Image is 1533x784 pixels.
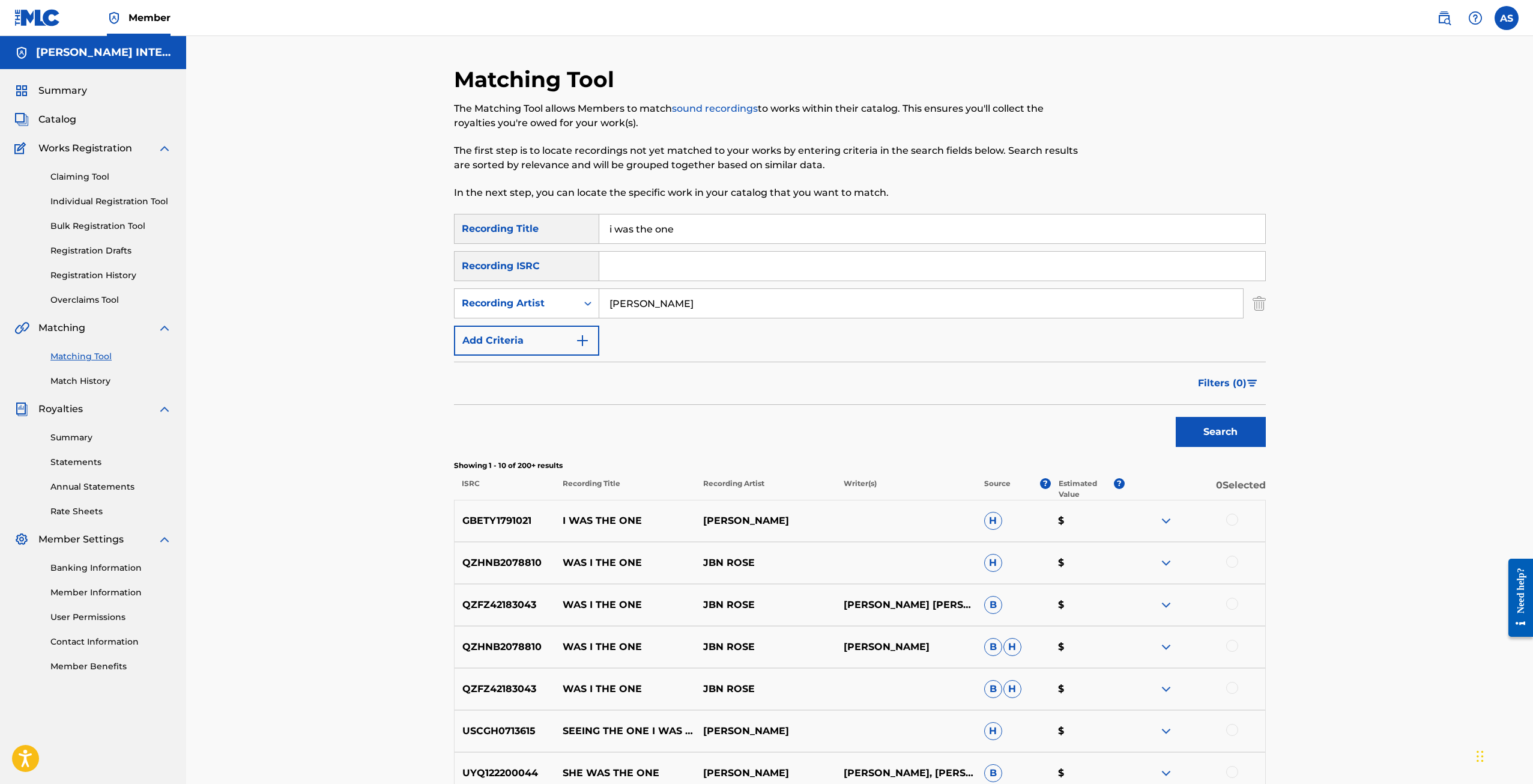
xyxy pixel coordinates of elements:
[1114,478,1125,489] span: ?
[455,640,555,654] p: QZHNB2078810
[157,321,172,335] img: expand
[1050,598,1125,612] p: $
[50,586,172,599] a: Member Information
[50,220,172,232] a: Bulk Registration Tool
[554,478,695,500] p: Recording Title
[50,171,172,183] a: Claiming Tool
[14,402,29,416] img: Royalties
[1159,682,1173,696] img: expand
[462,296,570,311] div: Recording Artist
[38,84,87,98] span: Summary
[455,514,555,528] p: GBETY1791021
[1050,556,1125,570] p: $
[695,514,836,528] p: [PERSON_NAME]
[695,682,836,696] p: JBN ROSE
[454,326,599,356] button: Add Criteria
[107,11,121,25] img: Top Rightsholder
[157,532,172,547] img: expand
[836,766,976,780] p: [PERSON_NAME], [PERSON_NAME]
[50,195,172,208] a: Individual Registration Tool
[454,186,1079,200] p: In the next step, you can locate the specific work in your catalog that you want to match.
[157,141,172,156] img: expand
[555,724,695,738] p: SEEING THE ONE I WAS MADE FOR
[836,478,976,500] p: Writer(s)
[555,556,695,570] p: WAS I THE ONE
[1050,682,1125,696] p: $
[50,431,172,444] a: Summary
[1253,288,1266,318] img: Delete Criterion
[695,478,836,500] p: Recording Artist
[1432,6,1456,30] a: Public Search
[38,402,83,416] span: Royalties
[1159,514,1173,528] img: expand
[38,321,85,335] span: Matching
[575,333,590,348] img: 9d2ae6d4665cec9f34b9.svg
[1473,726,1533,784] iframe: Chat Widget
[1437,11,1451,25] img: search
[50,375,172,387] a: Match History
[50,636,172,648] a: Contact Information
[695,598,836,612] p: JBN ROSE
[50,660,172,673] a: Member Benefits
[695,766,836,780] p: [PERSON_NAME]
[50,245,172,257] a: Registration Drafts
[14,532,29,547] img: Member Settings
[157,402,172,416] img: expand
[555,514,695,528] p: I WAS THE ONE
[455,724,555,738] p: USCGH0713615
[984,512,1002,530] span: H
[1040,478,1051,489] span: ?
[1159,766,1173,780] img: expand
[38,532,124,547] span: Member Settings
[1176,417,1266,447] button: Search
[50,294,172,306] a: Overclaims Tool
[455,766,555,780] p: UYQ122200044
[14,112,76,127] a: CatalogCatalog
[1191,368,1266,398] button: Filters (0)
[1003,680,1021,698] span: H
[695,556,836,570] p: JBN ROSE
[1247,380,1257,387] img: filter
[1499,550,1533,646] iframe: Resource Center
[36,46,172,59] h5: A. SCHROEDER INTERNATIONAL LLC
[14,141,30,156] img: Works Registration
[14,84,29,98] img: Summary
[1159,640,1173,654] img: expand
[50,269,172,282] a: Registration History
[1198,376,1247,390] span: Filters ( 0 )
[454,102,1079,130] p: The Matching Tool allows Members to match to works within their catalog. This ensures you'll coll...
[672,103,758,114] a: sound recordings
[555,682,695,696] p: WAS I THE ONE
[455,682,555,696] p: QZFZ42183043
[984,722,1002,740] span: H
[1159,598,1173,612] img: expand
[50,505,172,518] a: Rate Sheets
[555,766,695,780] p: SHE WAS THE ONE
[555,598,695,612] p: WAS I THE ONE
[555,640,695,654] p: WAS I THE ONE
[836,640,976,654] p: [PERSON_NAME]
[1495,6,1519,30] div: User Menu
[1159,724,1173,738] img: expand
[1050,640,1125,654] p: $
[454,144,1079,172] p: The first step is to locate recordings not yet matched to your works by entering criteria in the ...
[1468,11,1483,25] img: help
[14,112,29,127] img: Catalog
[1003,638,1021,656] span: H
[984,764,1002,782] span: B
[454,214,1266,453] form: Search Form
[1125,478,1265,500] p: 0 Selected
[984,478,1011,500] p: Source
[50,350,172,363] a: Matching Tool
[1159,556,1173,570] img: expand
[1050,514,1125,528] p: $
[984,680,1002,698] span: B
[38,112,76,127] span: Catalog
[1059,478,1114,500] p: Estimated Value
[454,66,620,93] h2: Matching Tool
[1477,738,1484,774] div: Drag
[1050,766,1125,780] p: $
